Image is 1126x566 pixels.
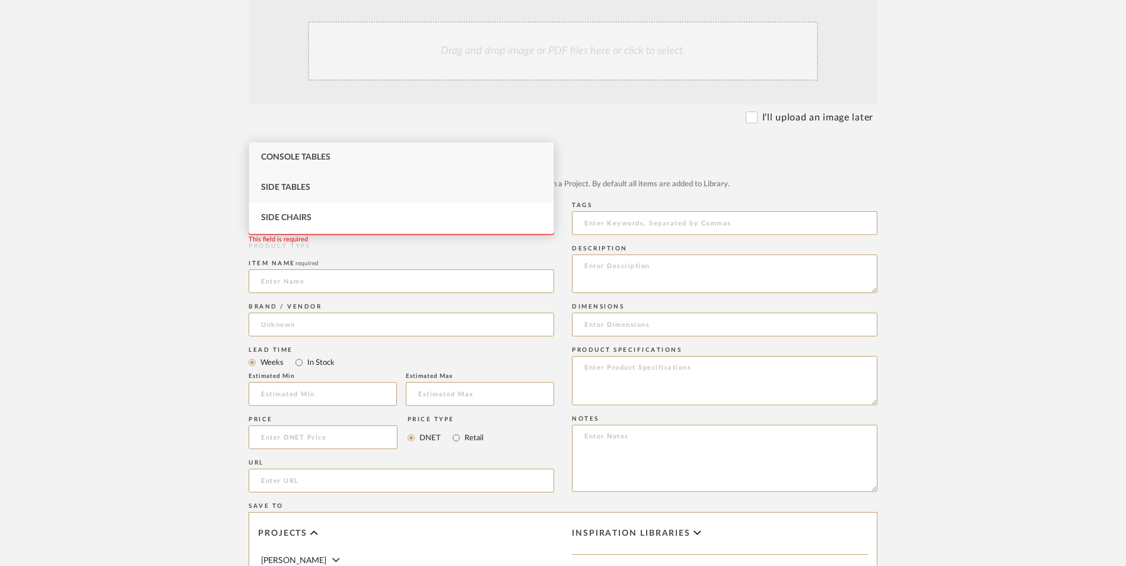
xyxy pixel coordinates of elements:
[249,382,397,406] input: Estimated Min
[249,303,554,310] div: Brand / Vendor
[249,373,397,380] div: Estimated Min
[572,529,691,539] span: Inspiration libraries
[249,242,554,251] div: PRODUCT TYPE
[406,373,554,380] div: Estimated Max
[306,356,335,369] label: In Stock
[261,557,326,565] span: [PERSON_NAME]
[572,346,877,354] div: Product Specifications
[572,202,877,209] div: Tags
[572,245,877,252] div: Description
[408,416,484,423] div: Price Type
[261,214,311,222] span: Side Chairs
[261,183,310,192] span: Side Tables
[572,211,877,235] input: Enter Keywords, Separated by Commas
[249,503,877,510] div: Save To
[406,382,554,406] input: Estimated Max
[295,260,319,266] span: required
[408,425,484,449] mat-radio-group: Select price type
[249,459,554,466] div: URL
[249,416,397,423] div: Price
[249,269,554,293] input: Enter Name
[249,346,554,354] div: Lead Time
[418,431,441,444] label: DNET
[249,235,308,245] div: This field is required
[572,313,877,336] input: Enter Dimensions
[261,153,330,161] span: Console Tables
[249,469,554,492] input: Enter URL
[249,313,554,336] input: Unknown
[572,303,877,310] div: Dimensions
[258,529,307,539] span: Projects
[259,356,284,369] label: Weeks
[572,415,877,422] div: Notes
[463,431,484,444] label: Retail
[249,179,877,190] div: Upload JPG/PNG images or PDF drawings to create an item with maximum functionality in a Project. ...
[249,425,397,449] input: Enter DNET Price
[249,161,877,176] mat-radio-group: Select item type
[249,355,554,370] mat-radio-group: Select item type
[249,151,877,158] div: Item Type
[762,110,873,125] label: I'll upload an image later
[249,260,554,267] div: Item name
